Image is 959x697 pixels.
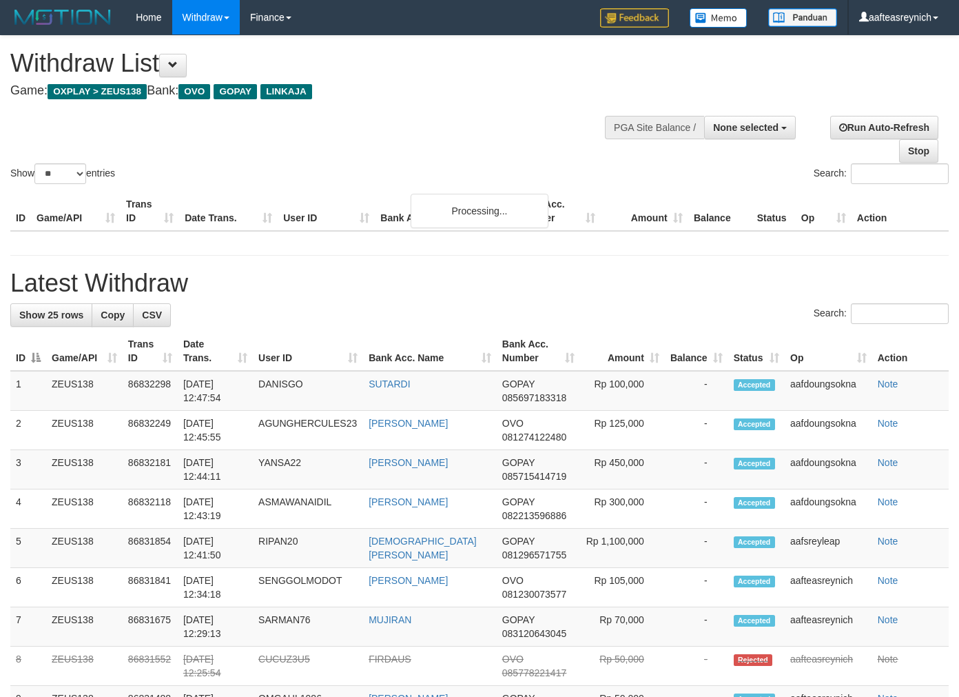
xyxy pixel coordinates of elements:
th: Action [852,192,949,231]
td: Rp 300,000 [580,489,665,529]
td: - [665,489,728,529]
td: SENGGOLMODOT [253,568,363,607]
td: - [665,529,728,568]
th: Bank Acc. Number: activate to sort column ascending [497,332,580,371]
td: aafdoungsokna [785,371,872,411]
td: [DATE] 12:25:54 [178,647,253,686]
td: 5 [10,529,46,568]
a: Note [878,457,898,468]
span: Copy 081230073577 to clipboard [502,589,566,600]
span: OVO [502,418,524,429]
td: SARMAN76 [253,607,363,647]
img: Button%20Memo.svg [690,8,747,28]
td: Rp 105,000 [580,568,665,607]
a: [PERSON_NAME] [369,575,448,586]
span: Accepted [734,615,775,627]
th: Date Trans. [179,192,278,231]
img: panduan.png [768,8,837,27]
th: Op: activate to sort column ascending [785,332,872,371]
span: CSV [142,310,162,321]
th: Status: activate to sort column ascending [728,332,785,371]
td: aafteasreynich [785,568,872,607]
td: - [665,647,728,686]
td: Rp 125,000 [580,411,665,450]
span: Accepted [734,418,775,430]
td: ZEUS138 [46,450,123,489]
td: [DATE] 12:44:11 [178,450,253,489]
div: Processing... [411,194,548,228]
td: 4 [10,489,46,529]
th: ID: activate to sort column descending [10,332,46,371]
span: Accepted [734,458,775,469]
span: OVO [502,654,524,665]
a: Note [878,496,898,507]
a: Run Auto-Refresh [830,116,938,139]
td: 3 [10,450,46,489]
td: aafteasreynich [785,607,872,647]
span: Copy 083120643045 to clipboard [502,628,566,639]
td: Rp 100,000 [580,371,665,411]
span: Copy [101,310,125,321]
button: None selected [704,116,796,139]
h4: Game: Bank: [10,84,626,98]
td: ASMAWANAIDIL [253,489,363,529]
label: Search: [814,303,949,324]
span: Copy 081296571755 to clipboard [502,549,566,560]
th: Date Trans.: activate to sort column ascending [178,332,253,371]
td: aafdoungsokna [785,489,872,529]
span: Accepted [734,536,775,548]
td: Rp 50,000 [580,647,665,686]
td: AGUNGHERCULES23 [253,411,363,450]
td: - [665,568,728,607]
td: 86832181 [123,450,178,489]
td: Rp 70,000 [580,607,665,647]
td: 86832249 [123,411,178,450]
th: User ID: activate to sort column ascending [253,332,363,371]
td: YANSA22 [253,450,363,489]
span: Show 25 rows [19,310,83,321]
td: 2 [10,411,46,450]
a: Note [878,378,898,390]
td: Rp 1,100,000 [580,529,665,568]
td: 86832298 [123,371,178,411]
a: CSV [133,303,171,327]
td: - [665,371,728,411]
span: Copy 085697183318 to clipboard [502,392,566,403]
td: aafteasreynich [785,647,872,686]
td: ZEUS138 [46,489,123,529]
td: ZEUS138 [46,371,123,411]
td: ZEUS138 [46,607,123,647]
th: Game/API [31,192,121,231]
a: FIRDAUS [369,654,411,665]
span: GOPAY [502,496,535,507]
label: Search: [814,163,949,184]
th: Op [796,192,852,231]
span: None selected [713,122,778,133]
a: MUJIRAN [369,614,411,625]
span: GOPAY [502,378,535,390]
img: MOTION_logo.png [10,7,115,28]
td: [DATE] 12:41:50 [178,529,253,568]
th: Bank Acc. Name [375,192,513,231]
td: [DATE] 12:34:18 [178,568,253,607]
td: 86831552 [123,647,178,686]
td: 86831841 [123,568,178,607]
img: Feedback.jpg [600,8,669,28]
td: - [665,607,728,647]
td: aafdoungsokna [785,411,872,450]
td: 86831854 [123,529,178,568]
td: [DATE] 12:29:13 [178,607,253,647]
a: [PERSON_NAME] [369,496,448,507]
a: [PERSON_NAME] [369,418,448,429]
input: Search: [851,303,949,324]
td: ZEUS138 [46,411,123,450]
td: - [665,450,728,489]
th: User ID [278,192,375,231]
td: 8 [10,647,46,686]
a: [DEMOGRAPHIC_DATA][PERSON_NAME] [369,536,477,560]
a: Note [878,654,898,665]
span: GOPAY [502,614,535,625]
span: GOPAY [502,536,535,547]
th: Trans ID: activate to sort column ascending [123,332,178,371]
a: Note [878,575,898,586]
